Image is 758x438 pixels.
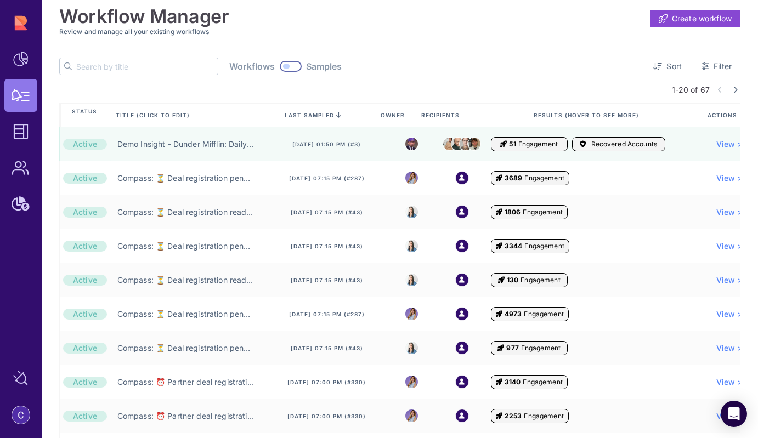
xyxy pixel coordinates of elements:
a: View > [716,139,743,150]
img: dwight.png [460,135,472,152]
img: stanley.jpeg [443,135,456,152]
span: 3344 [505,242,523,251]
a: Compass: ⏳ Deal registration pending your approval (AE) ⏳ [117,309,254,320]
a: View > [716,207,743,218]
span: 977 [506,344,518,352]
span: 1-20 of 67 [672,84,710,95]
a: Compass: ⏳ Deal registration pending your team's approval (RPM Manager) ⏳ [117,343,254,354]
img: 8988563339665_5a12f1d3e1fcf310ea11_32.png [405,308,418,320]
span: Samples [306,61,342,72]
img: 8525803544391_e4bc78f9dfe39fb1ff36_32.jpg [405,240,418,252]
span: 130 [507,276,518,285]
span: Workflows [229,61,275,72]
a: Compass: ⏳ Deal registration pending your team's approval (AE Manager) ⏳ [117,241,254,252]
span: last sampled [285,112,334,118]
span: Owner [381,111,407,119]
span: 3689 [505,174,523,183]
a: View > [716,309,743,320]
div: Active [63,377,107,388]
span: Title (click to edit) [116,111,192,119]
a: Compass: ⏰ Partner deal registration about to expire ⏰ (PBM) [117,377,254,388]
i: Engagement [498,276,505,285]
span: [DATE] 07:15 pm (#287) [289,174,365,182]
img: creed.jpeg [451,134,464,153]
span: Create workflow [672,13,732,24]
span: [DATE] 07:15 pm (#43) [291,276,363,284]
i: Engagement [497,344,504,352]
h3: Review and manage all your existing workflows [59,27,740,36]
div: Active [63,411,107,422]
a: View > [716,377,743,388]
img: 8988563339665_5a12f1d3e1fcf310ea11_32.png [405,376,418,388]
span: Recovered Accounts [591,140,658,149]
span: [DATE] 07:15 pm (#43) [291,344,363,352]
a: Demo Insight - Dunder Mifflin: Daily Sales [117,139,254,150]
span: Engagement [524,242,564,251]
a: View > [716,241,743,252]
div: Active [63,139,107,150]
div: Active [63,309,107,320]
span: 51 [509,140,516,149]
span: Engagement [524,412,563,420]
img: 8525803544391_e4bc78f9dfe39fb1ff36_32.jpg [405,274,418,286]
span: Engagement [523,208,562,217]
span: Sort [666,61,682,72]
span: Filter [714,61,732,72]
a: Compass: ⏰ Partner deal registration about to expire ⏰ (AE) [117,411,254,422]
span: [DATE] 07:15 pm (#43) [291,208,363,216]
img: 8988563339665_5a12f1d3e1fcf310ea11_32.png [405,172,418,184]
a: Compass: ⏳ Deal registration pending your approval (RPM) ⏳ [117,173,254,184]
span: [DATE] 07:15 pm (#43) [291,242,363,250]
span: Results (Hover to see more) [534,111,641,119]
input: Search by title [76,58,218,75]
img: account-photo [12,406,30,424]
div: Active [63,173,107,184]
img: 8525803544391_e4bc78f9dfe39fb1ff36_32.jpg [405,206,418,218]
span: Engagement [521,344,561,352]
span: Engagement [521,276,560,285]
span: [DATE] 07:00 pm (#330) [287,412,366,420]
img: jim.jpeg [468,138,480,150]
span: Engagement [518,140,558,149]
img: michael.jpeg [405,138,418,150]
span: Engagement [524,310,563,318]
img: 8988563339665_5a12f1d3e1fcf310ea11_32.png [405,409,418,422]
div: Active [63,207,107,218]
a: View > [716,343,743,354]
div: Open Intercom Messenger [721,401,747,427]
div: Active [63,241,107,252]
i: Engagement [500,140,507,149]
a: Compass: ⏳ Deal registration ready to convert (RPM) ⏳ [117,207,254,218]
span: Actions [708,111,739,119]
h1: Workflow Manager [59,5,229,27]
a: View > [716,411,743,422]
i: Accounts [580,140,586,149]
span: Engagement [523,378,562,386]
span: 1806 [505,208,521,217]
i: Engagement [496,310,502,318]
span: Status [72,107,97,123]
span: Engagement [524,174,564,183]
span: [DATE] 01:50 pm (#3) [292,140,361,148]
i: Engagement [496,412,502,420]
a: Compass: ⏳ Deal registration ready to convert (RPM Manager) ⏳ [117,275,254,286]
i: Engagement [496,208,502,217]
span: 3140 [505,378,521,386]
span: [DATE] 07:15 pm (#287) [289,310,365,318]
span: 4973 [505,310,522,318]
div: Active [63,275,107,286]
span: View > [716,275,743,286]
img: 8525803544391_e4bc78f9dfe39fb1ff36_32.jpg [405,342,418,354]
span: Recipients [421,111,462,119]
i: Engagement [496,242,502,251]
div: Active [63,343,107,354]
a: View > [716,173,743,184]
span: 2253 [505,412,522,420]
